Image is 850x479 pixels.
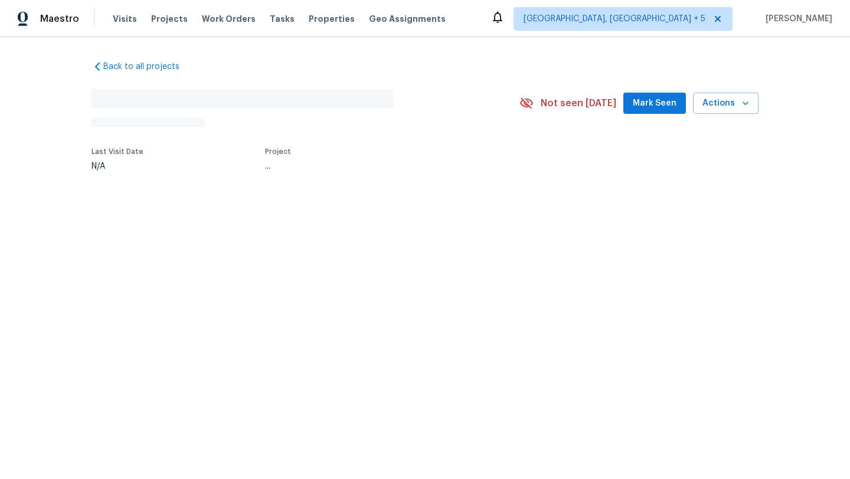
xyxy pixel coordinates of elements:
[113,13,137,25] span: Visits
[91,61,205,73] a: Back to all projects
[309,13,355,25] span: Properties
[40,13,79,25] span: Maestro
[91,148,143,155] span: Last Visit Date
[633,96,676,111] span: Mark Seen
[91,162,143,170] div: N/A
[693,93,759,114] button: Actions
[270,15,295,23] span: Tasks
[265,148,291,155] span: Project
[369,13,446,25] span: Geo Assignments
[524,13,705,25] span: [GEOGRAPHIC_DATA], [GEOGRAPHIC_DATA] + 5
[702,96,749,111] span: Actions
[623,93,686,114] button: Mark Seen
[202,13,256,25] span: Work Orders
[151,13,188,25] span: Projects
[265,162,492,170] div: ...
[541,97,616,109] span: Not seen [DATE]
[761,13,832,25] span: [PERSON_NAME]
